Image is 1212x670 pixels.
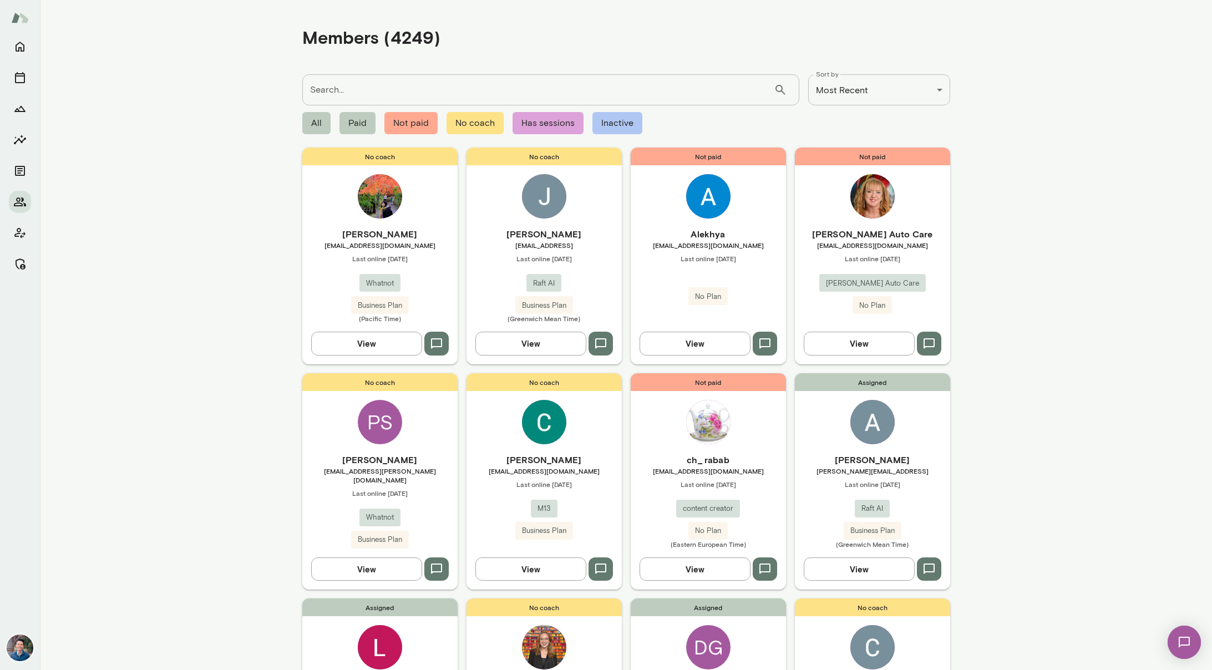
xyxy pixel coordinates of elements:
[9,35,31,58] button: Home
[631,540,786,549] span: (Eastern European Time)
[302,598,458,616] span: Assigned
[808,74,950,105] div: Most Recent
[9,129,31,151] button: Insights
[466,148,622,165] span: No coach
[475,557,586,581] button: View
[795,148,950,165] span: Not paid
[475,332,586,355] button: View
[795,480,950,489] span: Last online [DATE]
[515,300,573,311] span: Business Plan
[351,300,409,311] span: Business Plan
[302,112,331,134] span: All
[816,69,839,79] label: Sort by
[302,466,458,484] span: [EMAIL_ADDRESS][PERSON_NAME][DOMAIN_NAME]
[9,253,31,275] button: Manage
[795,241,950,250] span: [EMAIL_ADDRESS][DOMAIN_NAME]
[631,480,786,489] span: Last online [DATE]
[11,7,29,28] img: Mento
[688,291,728,302] span: No Plan
[631,598,786,616] span: Assigned
[9,222,31,244] button: Client app
[795,227,950,241] h6: [PERSON_NAME] Auto Care
[850,174,895,219] img: Carma Auto Care
[466,480,622,489] span: Last online [DATE]
[302,27,440,48] h4: Members (4249)
[631,227,786,241] h6: Alekhya
[688,525,728,536] span: No Plan
[302,489,458,498] span: Last online [DATE]
[850,400,895,444] img: Akarsh Khatagalli
[631,148,786,165] span: Not paid
[359,278,400,289] span: Whatnot
[358,400,402,444] div: PS
[302,241,458,250] span: [EMAIL_ADDRESS][DOMAIN_NAME]
[466,254,622,263] span: Last online [DATE]
[592,112,642,134] span: Inactive
[9,191,31,213] button: Members
[850,625,895,669] img: Cecil Payne
[804,332,915,355] button: View
[302,373,458,391] span: No coach
[302,148,458,165] span: No coach
[640,557,750,581] button: View
[853,300,892,311] span: No Plan
[384,112,438,134] span: Not paid
[351,534,409,545] span: Business Plan
[522,174,566,219] img: Jack Taylor
[819,278,926,289] span: [PERSON_NAME] Auto Care
[795,453,950,466] h6: [PERSON_NAME]
[640,332,750,355] button: View
[358,625,402,669] img: Logan Bestwick
[302,227,458,241] h6: [PERSON_NAME]
[302,314,458,323] span: (Pacific Time)
[466,466,622,475] span: [EMAIL_ADDRESS][DOMAIN_NAME]
[339,112,376,134] span: Paid
[359,512,400,523] span: Whatnot
[522,625,566,669] img: Whitney Hazard
[686,400,731,444] img: ch_ rabab
[631,466,786,475] span: [EMAIL_ADDRESS][DOMAIN_NAME]
[447,112,504,134] span: No coach
[466,314,622,323] span: (Greenwich Mean Time)
[466,598,622,616] span: No coach
[686,174,731,219] img: Alekhya
[522,400,566,444] img: Cassie Cunningham
[466,227,622,241] h6: [PERSON_NAME]
[795,254,950,263] span: Last online [DATE]
[844,525,901,536] span: Business Plan
[795,598,950,616] span: No coach
[9,67,31,89] button: Sessions
[804,557,915,581] button: View
[311,332,422,355] button: View
[515,525,573,536] span: Business Plan
[9,160,31,182] button: Documents
[631,373,786,391] span: Not paid
[795,466,950,475] span: [PERSON_NAME][EMAIL_ADDRESS]
[795,373,950,391] span: Assigned
[466,373,622,391] span: No coach
[7,635,33,661] img: Alex Yu
[795,540,950,549] span: (Greenwich Mean Time)
[466,241,622,250] span: [EMAIL_ADDRESS]
[631,453,786,466] h6: ch_ rabab
[311,557,422,581] button: View
[676,503,740,514] span: content creator
[302,453,458,466] h6: [PERSON_NAME]
[302,254,458,263] span: Last online [DATE]
[531,503,557,514] span: M13
[513,112,584,134] span: Has sessions
[9,98,31,120] button: Growth Plan
[358,174,402,219] img: Peishan Ouyang
[631,254,786,263] span: Last online [DATE]
[631,241,786,250] span: [EMAIL_ADDRESS][DOMAIN_NAME]
[526,278,561,289] span: Raft AI
[686,625,731,669] div: DG
[466,453,622,466] h6: [PERSON_NAME]
[855,503,890,514] span: Raft AI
